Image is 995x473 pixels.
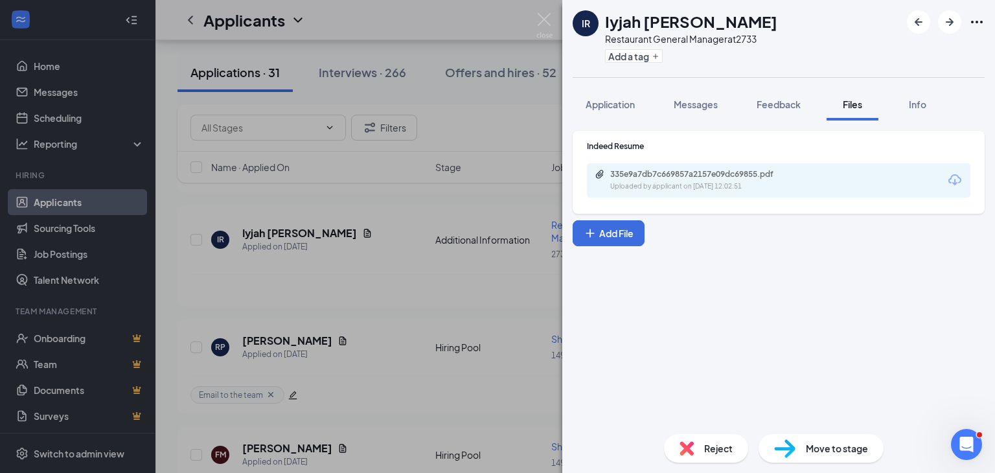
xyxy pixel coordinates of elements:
[947,172,963,188] svg: Download
[595,169,605,179] svg: Paperclip
[907,10,930,34] button: ArrowLeftNew
[911,14,926,30] svg: ArrowLeftNew
[586,98,635,110] span: Application
[909,98,926,110] span: Info
[587,141,970,152] div: Indeed Resume
[951,429,982,460] iframe: Intercom live chat
[605,49,663,63] button: PlusAdd a tag
[843,98,862,110] span: Files
[652,52,659,60] svg: Plus
[806,441,868,456] span: Move to stage
[610,169,792,179] div: 335e9a7db7c669857a2157e09dc69855.pdf
[757,98,801,110] span: Feedback
[704,441,733,456] span: Reject
[573,220,645,246] button: Add FilePlus
[582,17,590,30] div: IR
[595,169,805,192] a: Paperclip335e9a7db7c669857a2157e09dc69855.pdfUploaded by applicant on [DATE] 12:02:51
[938,10,961,34] button: ArrowRight
[674,98,718,110] span: Messages
[610,181,805,192] div: Uploaded by applicant on [DATE] 12:02:51
[969,14,985,30] svg: Ellipses
[605,10,777,32] h1: Iyjah [PERSON_NAME]
[942,14,957,30] svg: ArrowRight
[584,227,597,240] svg: Plus
[605,32,777,45] div: Restaurant General Manager at 2733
